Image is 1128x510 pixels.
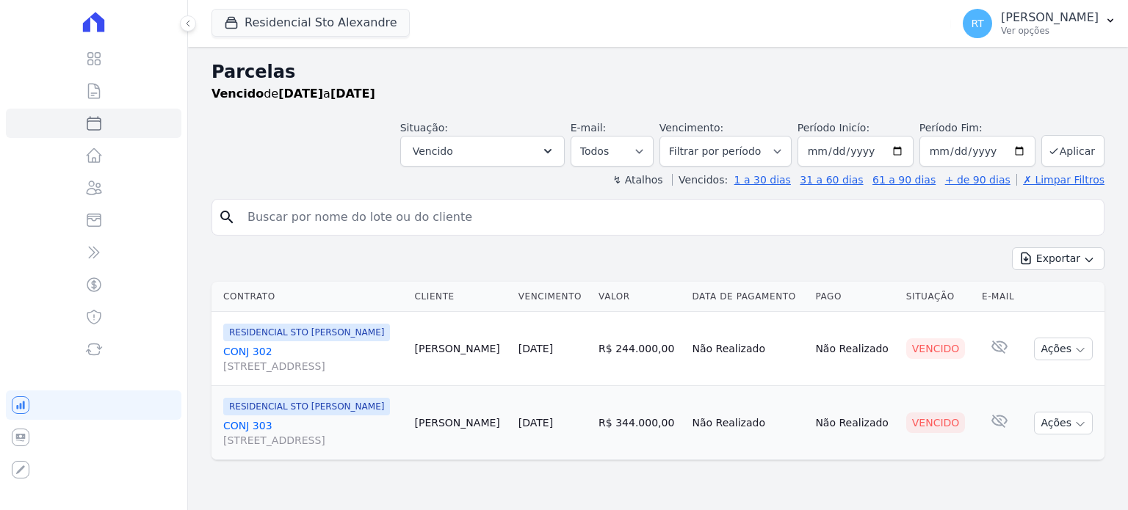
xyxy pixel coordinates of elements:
span: RESIDENCIAL STO [PERSON_NAME] [223,398,390,415]
label: ↯ Atalhos [612,174,662,186]
h2: Parcelas [211,59,1104,85]
th: E-mail [976,282,1023,312]
label: Situação: [400,122,448,134]
a: CONJ 302[STREET_ADDRESS] [223,344,402,374]
button: Ações [1034,412,1093,434]
input: Buscar por nome do lote ou do cliente [239,203,1098,232]
button: RT [PERSON_NAME] Ver opções [951,3,1128,44]
a: 31 a 60 dias [800,174,863,186]
th: Data de Pagamento [686,282,809,312]
button: Ações [1034,338,1093,360]
label: E-mail: [571,122,607,134]
i: search [218,208,236,226]
td: R$ 244.000,00 [593,312,686,386]
label: Período Inicío: [798,122,869,134]
td: Não Realizado [686,312,809,386]
p: [PERSON_NAME] [1001,10,1099,25]
p: de a [211,85,375,103]
strong: [DATE] [330,87,375,101]
button: Residencial Sto Alexandre [211,9,410,37]
span: RT [971,18,983,29]
span: [STREET_ADDRESS] [223,359,402,374]
p: Ver opções [1001,25,1099,37]
td: Não Realizado [809,386,900,460]
th: Situação [900,282,976,312]
span: [STREET_ADDRESS] [223,433,402,448]
strong: [DATE] [278,87,323,101]
a: 61 a 90 dias [872,174,936,186]
div: Vencido [906,412,966,433]
th: Contrato [211,282,408,312]
button: Exportar [1012,247,1104,270]
label: Vencimento: [659,122,723,134]
button: Aplicar [1041,135,1104,167]
th: Valor [593,282,686,312]
strong: Vencido [211,87,264,101]
button: Vencido [400,136,565,167]
th: Pago [809,282,900,312]
td: [PERSON_NAME] [408,386,512,460]
td: Não Realizado [686,386,809,460]
a: + de 90 dias [945,174,1010,186]
span: Vencido [413,142,453,160]
label: Período Fim: [919,120,1035,136]
div: Vencido [906,338,966,359]
label: Vencidos: [672,174,728,186]
a: 1 a 30 dias [734,174,791,186]
a: CONJ 303[STREET_ADDRESS] [223,418,402,448]
a: ✗ Limpar Filtros [1016,174,1104,186]
td: R$ 344.000,00 [593,386,686,460]
td: Não Realizado [809,312,900,386]
span: RESIDENCIAL STO [PERSON_NAME] [223,324,390,341]
a: [DATE] [518,417,553,429]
